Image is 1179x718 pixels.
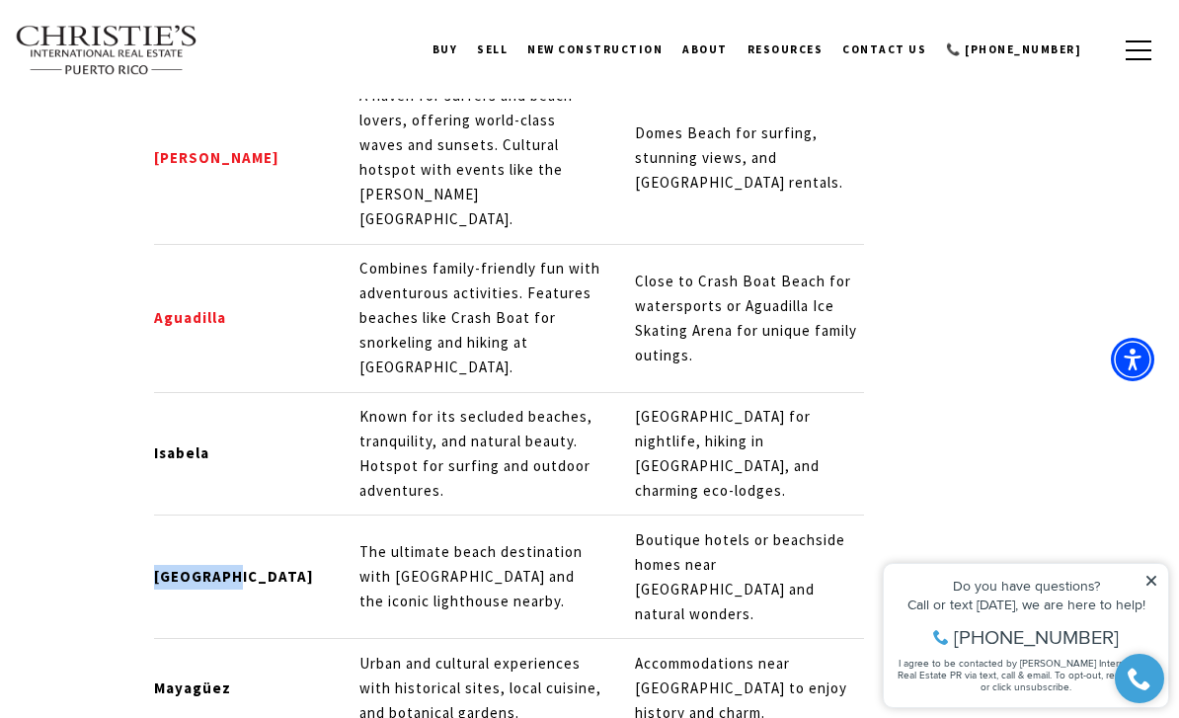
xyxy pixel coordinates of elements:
[527,42,663,56] span: New Construction
[423,25,468,74] a: BUY
[1111,338,1154,381] div: Accessibility Menu
[467,25,517,74] a: SELL
[21,63,285,77] div: Call or text [DATE], we are here to help!
[842,42,926,56] span: Contact Us
[359,540,602,614] p: The ultimate beach destination with [GEOGRAPHIC_DATA] and the iconic lighthouse nearby.
[154,443,209,462] strong: Isabela
[154,148,279,167] strong: [PERSON_NAME]
[672,25,738,74] a: About
[946,42,1081,56] span: 📞 [PHONE_NUMBER]
[154,308,226,327] a: Aguadilla - open in a new tab
[635,121,864,196] p: Domes Beach for surfing, stunning views, and [GEOGRAPHIC_DATA] rentals.
[1091,40,1113,61] a: search
[936,25,1091,74] a: call 9393373000
[154,567,314,586] strong: [GEOGRAPHIC_DATA]
[359,405,602,504] p: Known for its secluded beaches, tranquility, and natural beauty. Hotspot for surfing and outdoor ...
[359,257,602,380] p: Combines family-friendly fun with adventurous activities. Features beaches like Crash Boat for sn...
[25,121,281,159] span: I agree to be contacted by [PERSON_NAME] International Real Estate PR via text, call & email. To ...
[738,25,833,74] a: Resources
[154,308,226,327] strong: Aguadilla
[21,44,285,58] div: Do you have questions?
[635,405,864,504] p: [GEOGRAPHIC_DATA] for nightlife, hiking in [GEOGRAPHIC_DATA], and charming eco-lodges.
[154,148,279,167] a: Rincón - open in a new tab
[1113,22,1164,79] button: button
[359,84,602,232] p: A haven for surfers and beach lovers, offering world-class waves and sunsets. Cultural hotspot wi...
[81,93,246,113] span: [PHONE_NUMBER]
[517,25,672,74] a: New Construction
[154,678,231,697] strong: Mayagüez
[15,25,198,76] img: Christie's International Real Estate text transparent background
[635,528,864,627] p: Boutique hotels or beachside homes near [GEOGRAPHIC_DATA] and natural wonders.
[635,270,864,368] p: Close to Crash Boat Beach for watersports or Aguadilla Ice Skating Arena for unique family outings.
